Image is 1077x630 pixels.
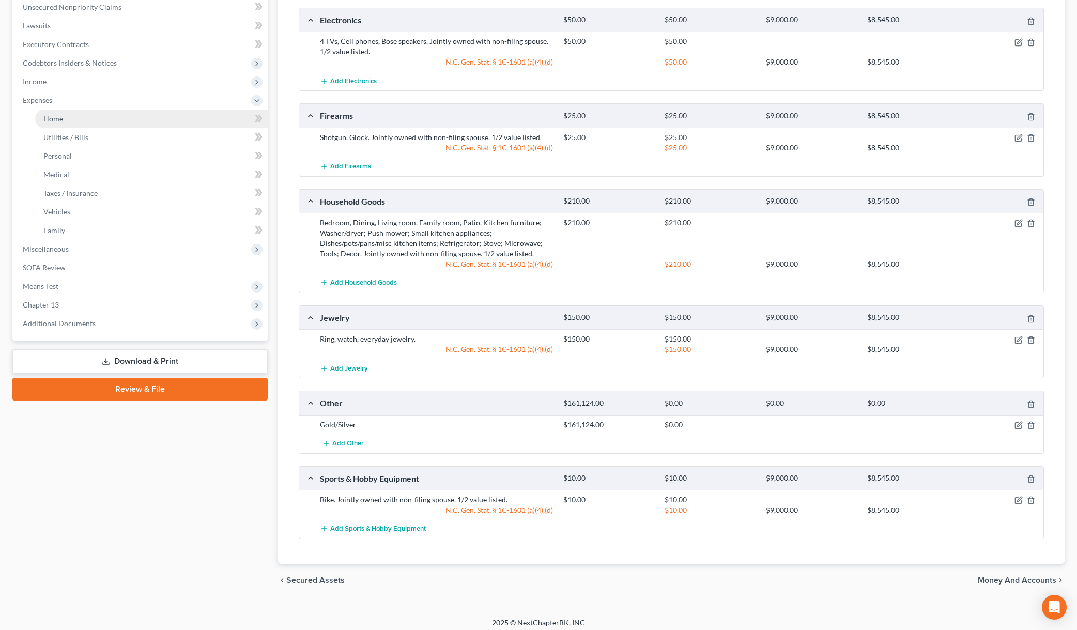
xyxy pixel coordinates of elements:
div: Electronics [315,14,558,25]
span: Income [23,77,47,86]
div: $25.00 [659,143,761,153]
span: Personal [43,151,72,160]
div: $50.00 [659,57,761,67]
div: $0.00 [659,420,761,430]
i: chevron_left [278,576,286,585]
a: Medical [35,165,268,184]
button: Add Jewelry [320,359,368,378]
button: Add Other [320,434,365,453]
span: Means Test [23,282,58,290]
a: Executory Contracts [14,35,268,54]
div: $210.00 [659,218,761,228]
span: Add Sports & Hobby Equipment [330,525,426,533]
span: Medical [43,170,69,179]
div: $25.00 [558,132,659,143]
div: Gold/Silver [315,420,558,430]
div: $0.00 [659,398,761,408]
div: $8,545.00 [862,15,963,25]
div: Household Goods [315,196,558,207]
a: Taxes / Insurance [35,184,268,203]
div: $50.00 [659,15,761,25]
div: $10.00 [558,495,659,505]
span: Add Other [332,439,364,448]
span: Vehicles [43,207,70,216]
div: $10.00 [659,473,761,483]
div: $9,000.00 [761,143,862,153]
div: $10.00 [659,495,761,505]
div: Ring, watch, everyday jewelry. [315,334,558,344]
div: $8,545.00 [862,313,963,322]
div: $50.00 [659,36,761,47]
div: Firearms [315,110,558,121]
span: Add Jewelry [330,364,368,373]
button: Add Household Goods [320,273,397,293]
div: Jewelry [315,312,558,323]
span: Lawsuits [23,21,51,30]
a: Home [35,110,268,128]
div: $8,545.00 [862,143,963,153]
div: $25.00 [558,111,659,121]
span: Miscellaneous [23,244,69,253]
a: Personal [35,147,268,165]
a: Utilities / Bills [35,128,268,147]
span: Secured Assets [286,576,345,585]
div: $8,545.00 [862,259,963,269]
div: $8,545.00 [862,196,963,206]
div: $8,545.00 [862,473,963,483]
div: $8,545.00 [862,344,963,355]
div: Bike. Jointly owned with non-filing spouse. 1/2 value listed. [315,495,558,505]
div: $9,000.00 [761,473,862,483]
div: $210.00 [558,196,659,206]
div: $150.00 [659,313,761,322]
a: Download & Print [12,349,268,374]
span: SOFA Review [23,263,66,272]
button: Add Sports & Hobby Equipment [320,519,426,539]
i: chevron_right [1056,576,1065,585]
div: $150.00 [558,334,659,344]
div: $161,124.00 [558,398,659,408]
div: $210.00 [659,196,761,206]
div: $8,545.00 [862,57,963,67]
div: $9,000.00 [761,111,862,121]
span: Codebtors Insiders & Notices [23,58,117,67]
span: Home [43,114,63,123]
div: $9,000.00 [761,15,862,25]
div: N.C. Gen. Stat. § 1C-1601 (a)(4),(d) [315,505,558,515]
span: Unsecured Nonpriority Claims [23,3,121,11]
span: Money and Accounts [978,576,1056,585]
span: Add Firearms [330,162,371,171]
div: $161,124.00 [558,420,659,430]
div: $10.00 [659,505,761,515]
span: Family [43,226,65,235]
a: Lawsuits [14,17,268,35]
a: Review & File [12,378,268,401]
div: $9,000.00 [761,313,862,322]
a: Family [35,221,268,240]
button: Add Electronics [320,71,377,90]
div: N.C. Gen. Stat. § 1C-1601 (a)(4),(d) [315,259,558,269]
div: Other [315,397,558,408]
div: N.C. Gen. Stat. § 1C-1601 (a)(4),(d) [315,143,558,153]
div: $9,000.00 [761,57,862,67]
div: $10.00 [558,473,659,483]
div: $50.00 [558,36,659,47]
div: $8,545.00 [862,111,963,121]
a: SOFA Review [14,258,268,277]
div: $0.00 [761,398,862,408]
div: 4 TVs, Cell phones, Bose speakers. Jointly owned with non-filing spouse. 1/2 value listed. [315,36,558,57]
div: $210.00 [659,259,761,269]
div: $150.00 [659,334,761,344]
div: $0.00 [862,398,963,408]
div: $25.00 [659,132,761,143]
span: Taxes / Insurance [43,189,98,197]
span: Executory Contracts [23,40,89,49]
span: Additional Documents [23,319,96,328]
div: Shotgun, Glock. Jointly owned with non-filing spouse. 1/2 value listed. [315,132,558,143]
div: $150.00 [558,313,659,322]
div: $8,545.00 [862,505,963,515]
div: $9,000.00 [761,259,862,269]
div: Open Intercom Messenger [1042,595,1067,620]
button: Money and Accounts chevron_right [978,576,1065,585]
span: Expenses [23,96,52,104]
div: $150.00 [659,344,761,355]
